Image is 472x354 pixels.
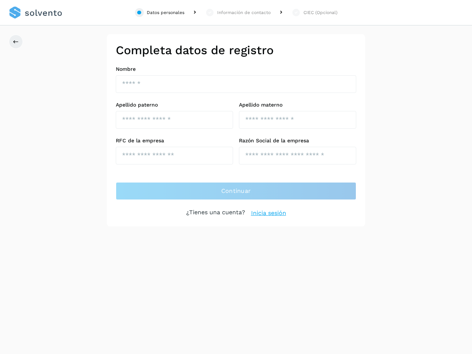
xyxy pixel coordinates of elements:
[217,9,271,16] div: Información de contacto
[116,66,356,72] label: Nombre
[116,43,356,57] h2: Completa datos de registro
[116,138,233,144] label: RFC de la empresa
[186,209,245,218] p: ¿Tienes una cuenta?
[116,102,233,108] label: Apellido paterno
[239,102,356,108] label: Apellido materno
[239,138,356,144] label: Razón Social de la empresa
[116,182,356,200] button: Continuar
[303,9,337,16] div: CIEC (Opcional)
[221,187,251,195] span: Continuar
[251,209,286,218] a: Inicia sesión
[147,9,184,16] div: Datos personales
